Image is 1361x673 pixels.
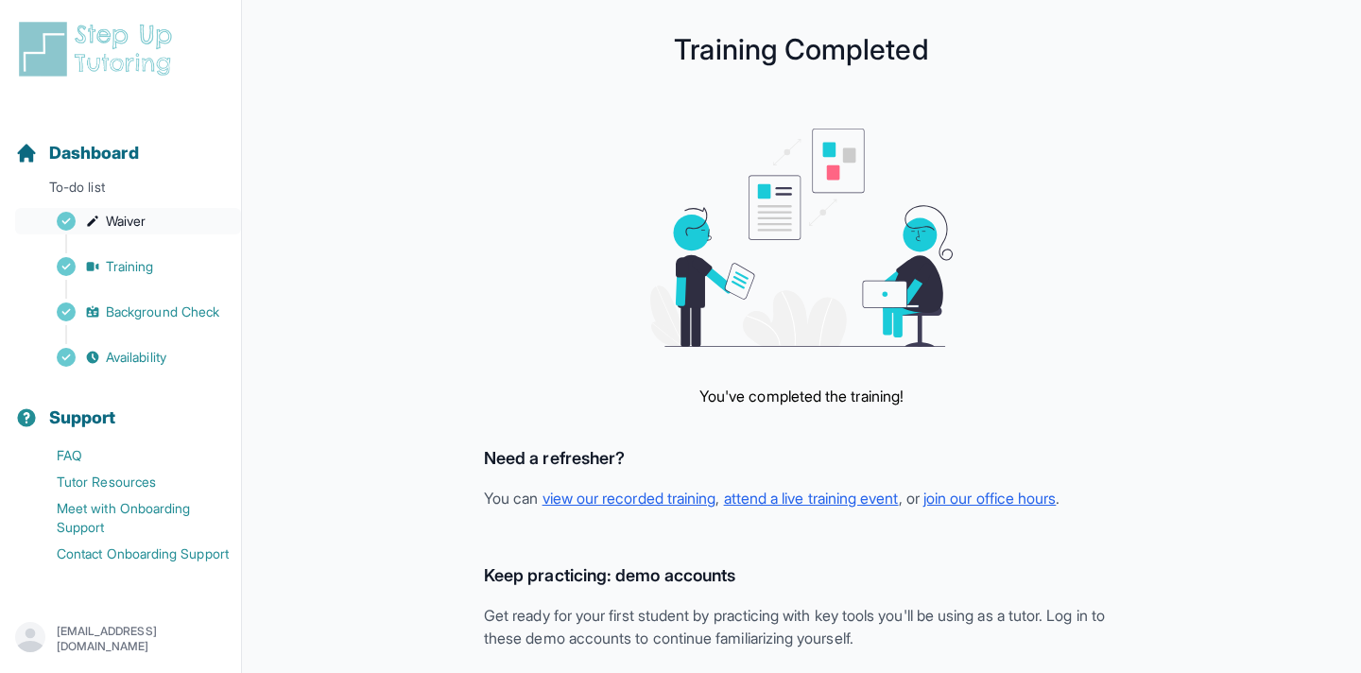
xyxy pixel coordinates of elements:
p: You can , , or . [484,487,1119,509]
span: Background Check [106,302,219,321]
a: Availability [15,344,241,371]
span: Support [49,405,116,431]
span: Waiver [106,212,146,231]
span: Availability [106,348,166,367]
span: Dashboard [49,140,139,166]
p: Get ready for your first student by practicing with key tools you'll be using as a tutor. Log in ... [484,604,1119,649]
h3: Keep practicing: demo accounts [484,562,1119,589]
a: Tutor Resources [15,469,241,495]
a: Meet with Onboarding Support [15,495,241,541]
img: meeting graphic [650,129,953,347]
a: Training [15,253,241,280]
a: Waiver [15,208,241,234]
button: Dashboard [8,110,233,174]
a: view our recorded training [543,489,716,508]
span: Training [106,257,154,276]
a: Contact Onboarding Support [15,541,241,567]
a: join our office hours [923,489,1056,508]
button: Support [8,374,233,439]
a: attend a live training event [724,489,899,508]
a: FAQ [15,442,241,469]
p: [EMAIL_ADDRESS][DOMAIN_NAME] [57,624,226,654]
p: To-do list [8,178,233,204]
p: You've completed the training! [699,385,904,407]
img: logo [15,19,183,79]
button: [EMAIL_ADDRESS][DOMAIN_NAME] [15,622,226,656]
a: Background Check [15,299,241,325]
a: Dashboard [15,140,139,166]
h1: Training Completed [280,38,1323,60]
h3: Need a refresher? [484,445,1119,472]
